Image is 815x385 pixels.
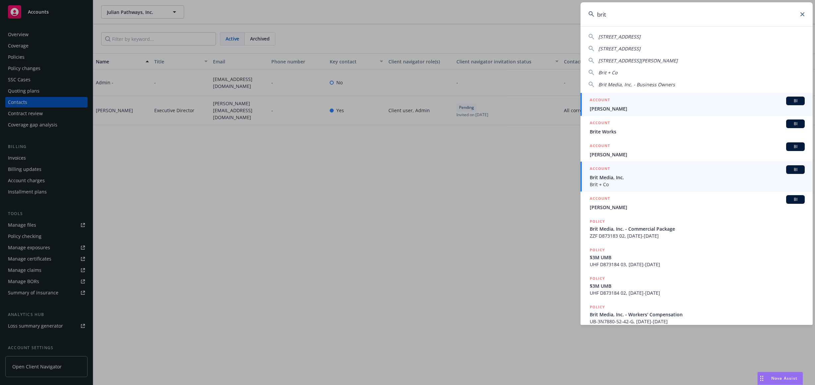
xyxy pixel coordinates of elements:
[580,139,813,162] a: ACCOUNTBI[PERSON_NAME]
[580,300,813,329] a: POLICYBrit Media, Inc. - Workers' CompensationUB-3N7880-52-42-G, [DATE]-[DATE]
[590,254,805,261] span: $3M UMB
[590,195,610,203] h5: ACCOUNT
[590,318,805,325] span: UB-3N7880-52-42-G, [DATE]-[DATE]
[590,119,610,127] h5: ACCOUNT
[590,225,805,232] span: Brit Media, Inc. - Commercial Package
[590,261,805,268] span: UHF D873184 03, [DATE]-[DATE]
[580,192,813,214] a: ACCOUNTBI[PERSON_NAME]
[590,232,805,239] span: ZZF D873183 02, [DATE]-[DATE]
[580,93,813,116] a: ACCOUNTBI[PERSON_NAME]
[590,165,610,173] h5: ACCOUNT
[789,121,802,127] span: BI
[590,151,805,158] span: [PERSON_NAME]
[590,204,805,211] span: [PERSON_NAME]
[771,375,797,381] span: Nova Assist
[580,116,813,139] a: ACCOUNTBIBrite Works
[598,57,678,64] span: [STREET_ADDRESS][PERSON_NAME]
[590,218,605,225] h5: POLICY
[580,243,813,271] a: POLICY$3M UMBUHF D873184 03, [DATE]-[DATE]
[590,181,805,188] span: Brit + Co
[580,2,813,26] input: Search...
[598,81,675,88] span: Brit Media, Inc. - Business Owners
[590,174,805,181] span: Brit Media, Inc.
[590,247,605,253] h5: POLICY
[590,275,605,282] h5: POLICY
[590,105,805,112] span: [PERSON_NAME]
[590,289,805,296] span: UHF D873184 02, [DATE]-[DATE]
[580,162,813,192] a: ACCOUNTBIBrit Media, Inc.Brit + Co
[789,98,802,104] span: BI
[590,282,805,289] span: $3M UMB
[758,372,766,385] div: Drag to move
[789,167,802,173] span: BI
[789,144,802,150] span: BI
[598,45,641,52] span: [STREET_ADDRESS]
[590,97,610,105] h5: ACCOUNT
[580,271,813,300] a: POLICY$3M UMBUHF D873184 02, [DATE]-[DATE]
[757,372,803,385] button: Nova Assist
[590,311,805,318] span: Brit Media, Inc. - Workers' Compensation
[590,128,805,135] span: Brite Works
[789,196,802,202] span: BI
[598,69,617,76] span: Brit + Co
[590,304,605,310] h5: POLICY
[598,34,641,40] span: [STREET_ADDRESS]
[580,214,813,243] a: POLICYBrit Media, Inc. - Commercial PackageZZF D873183 02, [DATE]-[DATE]
[590,142,610,150] h5: ACCOUNT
